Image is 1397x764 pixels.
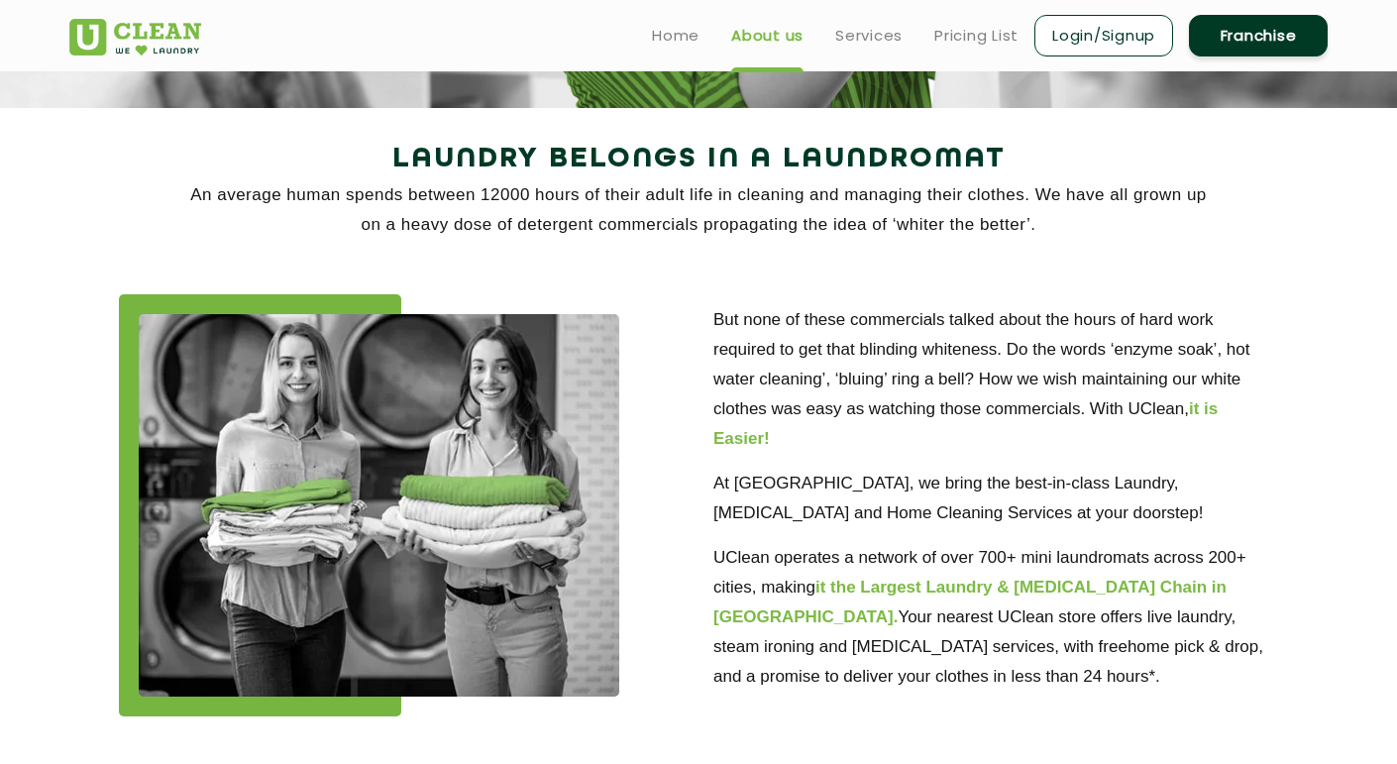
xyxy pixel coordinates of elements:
p: At [GEOGRAPHIC_DATA], we bring the best-in-class Laundry, [MEDICAL_DATA] and Home Cleaning Servic... [713,469,1278,528]
a: About us [731,24,804,48]
a: Login/Signup [1034,15,1173,56]
h2: Laundry Belongs in a Laundromat [69,136,1328,183]
b: it the Largest Laundry & [MEDICAL_DATA] Chain in [GEOGRAPHIC_DATA]. [713,578,1227,626]
img: about_img_11zon.webp [139,314,619,697]
img: UClean Laundry and Dry Cleaning [69,19,201,55]
a: Pricing List [934,24,1019,48]
a: Home [652,24,699,48]
p: An average human spends between 12000 hours of their adult life in cleaning and managing their cl... [69,180,1328,240]
a: Franchise [1189,15,1328,56]
p: UClean operates a network of over 700+ mini laundromats across 200+ cities, making Your nearest U... [713,543,1278,692]
a: Services [835,24,903,48]
p: But none of these commercials talked about the hours of hard work required to get that blinding w... [713,305,1278,454]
